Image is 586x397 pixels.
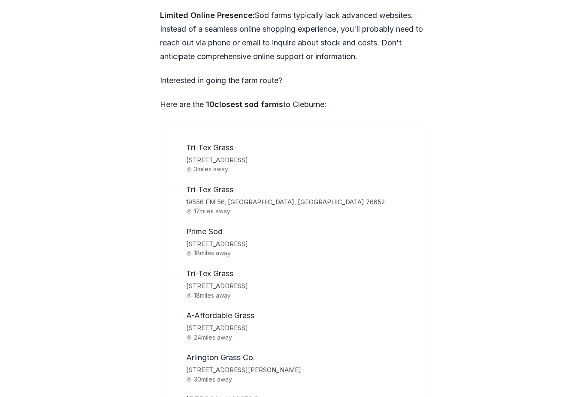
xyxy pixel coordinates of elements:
span: Tri-Tex Grass [186,185,233,194]
span: Arlington Grass Co. [186,352,255,361]
p: Interested in going the farm route? [160,73,426,87]
span: [STREET_ADDRESS] [186,238,415,250]
span: 3 miles away [186,165,415,172]
span: [STREET_ADDRESS][PERSON_NAME] [186,364,415,376]
span: 18 miles away [186,292,415,298]
span: [STREET_ADDRESS] [186,154,415,166]
span: 19556 FM 56, [GEOGRAPHIC_DATA], [GEOGRAPHIC_DATA] 76652 [186,196,415,208]
span: 18 miles away [186,249,415,256]
strong: Limited Online Presence: [160,10,255,19]
span: Prime Sod [186,227,223,236]
strong: 10 closest sod farms [206,99,283,108]
span: 30 miles away [186,376,415,382]
p: Sod farms typically lack advanced websites. Instead of a seamless online shopping experience, you... [160,8,426,63]
span: Tri-Tex Grass [186,269,233,278]
span: [STREET_ADDRESS] [186,280,415,292]
span: A-Affordable Grass [186,310,254,319]
span: [STREET_ADDRESS] [186,322,415,334]
span: Tri-Tex Grass [186,143,233,152]
span: 24 miles away [186,334,415,340]
span: 17 miles away [186,207,415,214]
